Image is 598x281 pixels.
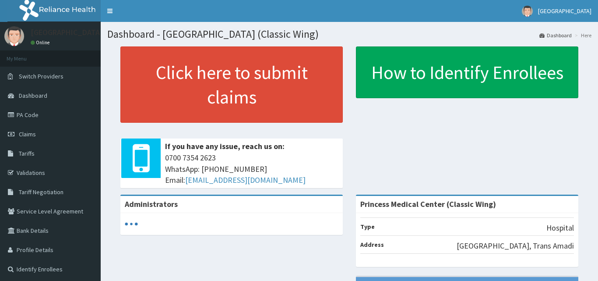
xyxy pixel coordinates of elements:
b: Administrators [125,199,178,209]
p: [GEOGRAPHIC_DATA], Trans Amadi [457,240,574,252]
span: [GEOGRAPHIC_DATA] [538,7,591,15]
p: Hospital [546,222,574,234]
a: Online [31,39,52,46]
span: Tariff Negotiation [19,188,63,196]
span: 0700 7354 2623 WhatsApp: [PHONE_NUMBER] Email: [165,152,338,186]
span: Switch Providers [19,72,63,80]
span: Dashboard [19,92,47,100]
a: Dashboard [539,32,572,39]
span: Tariffs [19,149,35,157]
b: If you have any issue, reach us on: [165,141,285,151]
strong: Princess Medical Center (Classic Wing) [360,199,496,209]
b: Type [360,223,375,231]
a: How to Identify Enrollees [356,46,578,98]
span: Claims [19,130,36,138]
img: User Image [522,6,533,17]
li: Here [573,32,591,39]
img: User Image [4,26,24,46]
a: [EMAIL_ADDRESS][DOMAIN_NAME] [185,175,306,185]
p: [GEOGRAPHIC_DATA] [31,28,103,36]
b: Address [360,241,384,249]
a: Click here to submit claims [120,46,343,123]
svg: audio-loading [125,217,138,231]
h1: Dashboard - [GEOGRAPHIC_DATA] (Classic Wing) [107,28,591,40]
